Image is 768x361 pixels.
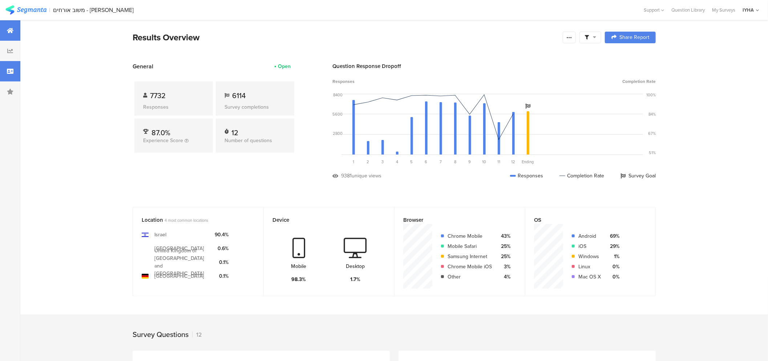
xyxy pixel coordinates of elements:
div: Desktop [346,262,365,270]
div: Samsung Internet [448,253,492,260]
div: Completion Rate [559,172,604,180]
div: Windows [578,253,601,260]
span: 10 [482,159,486,165]
div: 25% [498,242,510,250]
div: 8400 [333,92,343,98]
div: 12 [192,330,202,339]
span: Experience Score [143,137,183,144]
div: 1.7% [350,276,360,283]
span: Completion Rate [622,78,656,85]
div: 29% [607,242,619,250]
div: Android [578,232,601,240]
span: Responses [332,78,355,85]
div: Support [644,4,664,16]
span: 4 most common locations [165,217,208,223]
div: 1% [607,253,619,260]
div: 0% [607,263,619,270]
div: Linux [578,263,601,270]
span: 6 [425,159,428,165]
div: Mac OS X [578,273,601,281]
div: 0.1% [215,258,229,266]
span: General [133,62,153,71]
div: Chrome Mobile iOS [448,263,492,270]
div: Question Response Dropoff [332,62,656,70]
div: IYHA [743,7,754,13]
div: 0.1% [215,272,229,280]
div: Other [448,273,492,281]
div: 3% [498,263,510,270]
div: Responses [510,172,543,180]
div: unique views [352,172,381,180]
div: 84% [648,111,656,117]
div: 90.4% [215,231,229,238]
div: 100% [646,92,656,98]
a: My Surveys [708,7,739,13]
span: 1 [353,159,354,165]
span: 6114 [232,90,246,101]
span: 4 [396,159,398,165]
span: Share Report [619,35,649,40]
div: Survey Goal [621,172,656,180]
div: משוב אורחים - [PERSON_NAME] [53,7,134,13]
div: 5600 [332,111,343,117]
div: 69% [607,232,619,240]
div: 98.3% [292,276,306,283]
div: Survey completions [225,103,286,111]
div: 67% [648,131,656,136]
div: Mobile Safari [448,242,492,250]
div: 43% [498,232,510,240]
a: Question Library [668,7,708,13]
div: [GEOGRAPHIC_DATA] [154,272,204,280]
i: Survey Goal [525,104,530,109]
div: Browser [403,216,504,224]
div: Open [278,63,291,70]
span: 7 [440,159,442,165]
span: 11 [497,159,500,165]
div: Israel [154,231,166,238]
div: Responses [143,103,204,111]
div: Mobile [291,262,307,270]
div: iOS [578,242,601,250]
div: OS [534,216,635,224]
div: 12 [231,127,238,135]
div: Location [142,216,243,224]
div: 0% [607,273,619,281]
div: United Kingdom of [GEOGRAPHIC_DATA] and [GEOGRAPHIC_DATA] [154,247,209,277]
div: 0.6% [215,245,229,252]
div: Survey Questions [133,329,189,340]
div: Results Overview [133,31,559,44]
span: 7732 [150,90,166,101]
div: 51% [649,150,656,156]
img: segmanta logo [5,5,47,15]
div: Chrome Mobile [448,232,492,240]
span: 12 [512,159,516,165]
div: 2800 [333,131,343,136]
div: 25% [498,253,510,260]
span: 9 [469,159,471,165]
div: Ending [521,159,535,165]
span: 3 [381,159,384,165]
div: Device [272,216,373,224]
span: 5 [411,159,413,165]
span: 2 [367,159,369,165]
div: 9381 [341,172,352,180]
span: 87.0% [151,127,170,138]
div: | [49,6,50,14]
div: [GEOGRAPHIC_DATA] [154,245,204,252]
div: 4% [498,273,510,281]
span: 8 [454,159,456,165]
span: Number of questions [225,137,272,144]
